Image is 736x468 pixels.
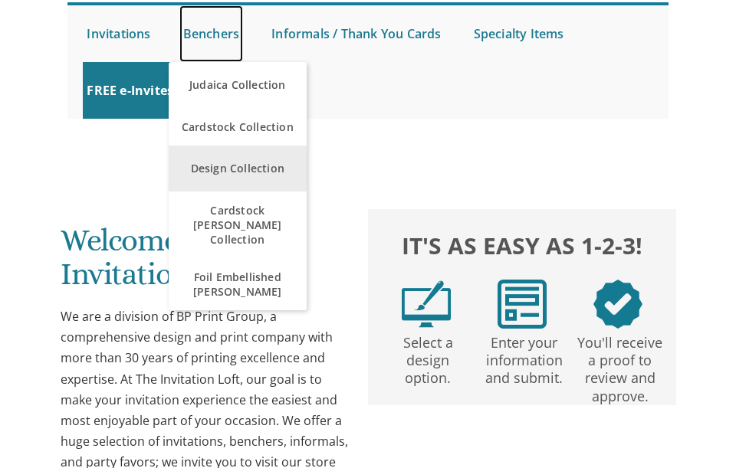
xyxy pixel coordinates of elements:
[169,258,307,310] a: Foil Embellished [PERSON_NAME]
[169,108,307,146] a: Cardstock Collection
[172,195,303,254] span: Cardstock [PERSON_NAME] Collection
[172,262,303,306] span: Foil Embellished [PERSON_NAME]
[83,5,154,62] a: Invitations
[479,329,569,387] p: Enter your information and submit.
[172,112,303,142] span: Cardstock Collection
[169,191,307,258] a: Cardstock [PERSON_NAME] Collection
[179,5,244,62] a: Benchers
[268,5,445,62] a: Informals / Thank You Cards
[169,146,307,191] a: Design Collection
[378,230,665,261] h2: It's as easy as 1-2-3!
[383,329,473,387] p: Select a design option.
[498,280,547,329] img: step2.png
[402,280,451,329] img: step1.png
[470,5,568,62] a: Specialty Items
[83,62,177,119] a: FREE e-Invites
[575,329,665,405] p: You'll receive a proof to review and approve.
[169,62,307,108] a: Judaica Collection
[61,224,348,303] h1: Welcome to The Invitation Loft!
[593,280,642,329] img: step3.png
